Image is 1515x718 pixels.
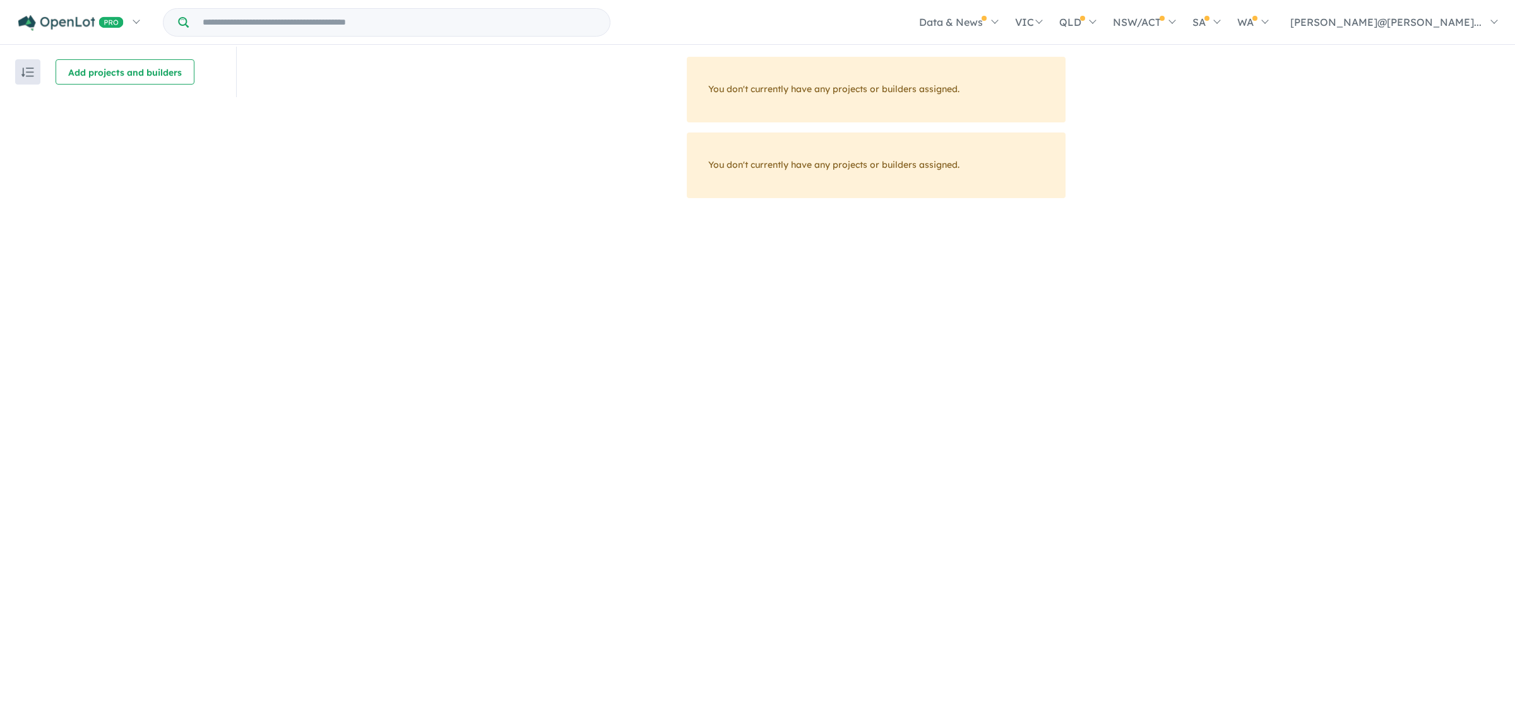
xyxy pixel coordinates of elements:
[18,15,124,31] img: Openlot PRO Logo White
[191,9,607,36] input: Try estate name, suburb, builder or developer
[687,132,1066,198] div: You don't currently have any projects or builders assigned.
[1290,16,1482,28] span: [PERSON_NAME]@[PERSON_NAME]...
[21,68,34,77] img: sort.svg
[687,57,1066,122] div: You don't currently have any projects or builders assigned.
[56,59,194,85] button: Add projects and builders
